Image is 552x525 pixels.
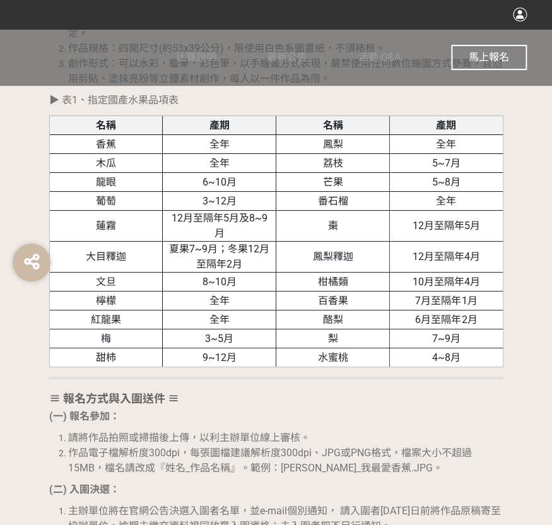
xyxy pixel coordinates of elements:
[96,276,116,288] span: 文旦
[432,157,461,169] span: 5~7月
[322,176,343,188] span: 芒果
[415,295,477,307] span: 7月至隔年1月
[312,251,353,262] span: 鳳梨釋迦
[49,410,120,422] strong: (一) 報名參加：
[96,157,116,169] span: 木瓜
[432,351,461,363] span: 4~8月
[322,138,343,150] span: 鳳梨
[96,195,116,207] span: 葡萄
[68,432,310,444] span: 請將作品拍照或掃描後上傳，以利主辦單位線上審核。
[49,94,179,106] span: ▶︎ 表1、指定國產水果品項表
[317,195,348,207] span: 番石榴
[358,51,401,63] span: 活動 Q&A
[209,314,230,326] span: 全年
[436,138,456,150] span: 全年
[327,333,338,345] span: 梨
[96,295,116,307] span: 檸檬
[413,220,480,232] span: 12月至隔年5月
[96,351,116,363] span: 甜柿
[209,138,230,150] span: 全年
[322,157,343,169] span: 荔枝
[469,51,509,63] span: 馬上報名
[432,176,461,188] span: 5~8月
[322,119,343,131] strong: 名稱
[327,220,338,232] span: 棗
[203,176,237,188] span: 6~10月
[205,333,233,345] span: 3~5月
[172,212,267,239] span: 12月至隔年5月及8~9月
[267,51,307,63] span: 最新公告
[49,483,120,495] strong: (二) 入圍決選：
[86,251,126,262] span: 大目釋迦
[91,314,121,326] span: 紅龍果
[96,119,116,131] strong: 名稱
[432,333,461,345] span: 7~9月
[203,351,237,363] span: 9~12月
[317,276,348,288] span: 柑橘類
[415,314,477,326] span: 6月至隔年2月
[203,195,237,207] span: 3~12月
[49,392,179,405] strong: ≡ 報名方式與入圍送件 ≡
[96,138,116,150] span: 香蕉
[209,295,230,307] span: 全年
[358,29,401,86] a: 活動 Q&A
[68,447,472,474] span: 作品電子檔解析度300dpi，每張圖檔建議解析度300dpi、JPG或PNG格式，檔案大小不超過15MB，檔名請改成『姓名_作品名稱』。範例：[PERSON_NAME]_我最愛香蕉.JPG。
[322,314,343,326] span: 酪梨
[317,295,348,307] span: 百香果
[451,45,527,70] button: 馬上報名
[209,157,230,169] span: 全年
[176,29,216,86] a: 比賽說明
[413,251,480,262] span: 12月至隔年4月
[176,51,216,63] span: 比賽說明
[203,276,237,288] span: 8~10月
[209,119,230,131] strong: 產期
[169,243,269,270] span: 夏果7~9月；冬果12月至隔年2月
[101,333,111,345] span: 梅
[436,119,456,131] strong: 產期
[317,351,348,363] span: 水蜜桃
[413,276,480,288] span: 10月至隔年4月
[96,176,116,188] span: 龍眼
[96,220,116,232] span: 蓮霧
[267,29,307,86] a: 最新公告
[436,195,456,207] span: 全年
